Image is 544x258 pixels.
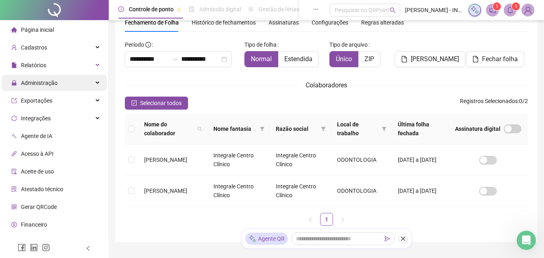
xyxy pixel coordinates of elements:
[244,40,277,49] span: Tipo de folha
[21,186,63,192] span: Atestado técnico
[196,118,204,139] span: search
[251,55,272,63] span: Normal
[304,213,317,226] button: left
[493,2,501,10] sup: 1
[391,175,449,206] td: [DATE] a [DATE]
[172,56,178,62] span: swap-right
[144,188,187,194] span: [PERSON_NAME]
[390,7,396,13] span: search
[11,98,17,103] span: export
[260,126,265,131] span: filter
[21,133,52,139] span: Agente de IA
[21,168,54,175] span: Aceite de uso
[11,204,17,210] span: qrcode
[11,116,17,121] span: sync
[172,56,178,62] span: to
[331,175,391,206] td: ODONTOLOGIA
[411,54,459,64] span: [PERSON_NAME]
[11,27,17,33] span: home
[21,204,57,210] span: Gerar QRCode
[269,175,330,206] td: Integrale Centro Clínico
[145,42,151,47] span: info-circle
[21,221,47,228] span: Financeiro
[336,55,352,63] span: Único
[245,233,288,245] div: Agente QR
[319,123,327,135] span: filter
[308,217,313,222] span: left
[312,20,348,25] span: Configurações
[337,120,379,138] span: Local de trabalho
[391,114,449,144] th: Última folha fechada
[85,246,91,251] span: left
[177,7,182,12] span: pushpin
[522,4,534,16] img: 72876
[258,123,266,135] span: filter
[276,124,317,133] span: Razão social
[207,175,269,206] td: Integrale Centro Clínico
[21,151,54,157] span: Acesso à API
[460,98,518,104] span: Registros Selecionados
[331,144,391,175] td: ODONTOLOGIA
[304,213,317,226] li: Página anterior
[405,6,463,14] span: [PERSON_NAME] - INTEGRALE ODONTOLOGIA
[21,44,47,51] span: Cadastros
[482,54,518,64] span: Fechar folha
[11,62,17,68] span: file
[189,6,194,12] span: file-done
[21,62,46,68] span: Relatórios
[269,144,330,175] td: Integrale Centro Clínico
[144,157,187,163] span: [PERSON_NAME]
[321,213,333,225] a: 1
[259,6,299,12] span: Gestão de férias
[400,236,406,241] span: close
[395,51,465,67] button: [PERSON_NAME]
[30,244,38,252] span: linkedin
[336,213,349,226] li: Próxima página
[329,40,368,49] span: Tipo de arquivo
[512,2,520,10] sup: 1
[207,144,269,175] td: Integrale Centro Clínico
[336,213,349,226] button: right
[466,51,524,67] button: Fechar folha
[42,244,50,252] span: instagram
[144,120,194,138] span: Nome do colaborador
[11,45,17,50] span: user-add
[470,6,479,14] img: sparkle-icon.fc2bf0ac1784a2077858766a79e2daf3.svg
[364,55,374,63] span: ZIP
[199,6,241,12] span: Admissão digital
[11,169,17,174] span: audit
[125,19,179,26] span: Fechamento de Folha
[21,97,52,104] span: Exportações
[401,56,407,62] span: file
[284,55,312,63] span: Estendida
[21,27,54,33] span: Página inicial
[455,124,501,133] span: Assinatura digital
[213,124,256,133] span: Nome fantasia
[140,99,182,107] span: Selecionar todos
[118,6,124,12] span: clock-circle
[391,144,449,175] td: [DATE] a [DATE]
[125,97,188,109] button: Selecionar todos
[248,235,256,243] img: sparkle-icon.fc2bf0ac1784a2077858766a79e2daf3.svg
[125,41,144,48] span: Período
[11,186,17,192] span: solution
[460,97,528,109] span: : 0 / 2
[131,100,137,106] span: check-square
[313,6,319,12] span: ellipsis
[11,222,17,227] span: dollar
[21,115,51,122] span: Integrações
[306,81,347,89] span: Colaboradores
[489,6,496,14] span: notification
[11,151,17,157] span: api
[361,20,404,25] span: Regras alteradas
[517,231,536,250] iframe: Intercom live chat
[515,4,517,9] span: 1
[192,19,256,26] span: Histórico de fechamentos
[248,6,254,12] span: sun
[496,4,498,9] span: 1
[507,6,514,14] span: bell
[129,6,174,12] span: Controle de ponto
[11,80,17,86] span: lock
[472,56,479,62] span: file
[197,126,202,131] span: search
